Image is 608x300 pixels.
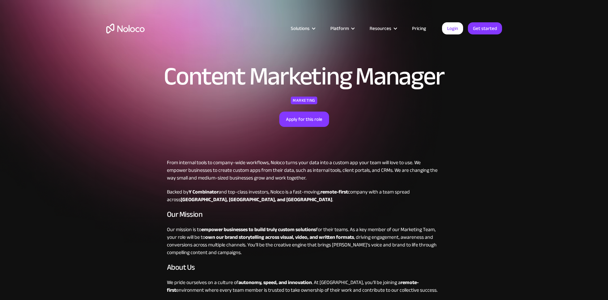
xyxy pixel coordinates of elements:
[167,188,441,203] p: Backed by and top-class investors, Noloco is a fast-moving, company with a team spread across .
[370,24,391,33] div: Resources
[167,159,441,182] p: From internal tools to company-wide workflows, Noloco turns your data into a custom app your team...
[238,278,312,287] strong: autonomy, speed, and innovation
[279,112,329,127] a: Apply for this role
[291,24,310,33] div: Solutions
[468,22,502,34] a: Get started
[404,24,434,33] a: Pricing
[167,279,441,294] p: We pride ourselves on a culture of . At [GEOGRAPHIC_DATA], you’ll be joining a environment where ...
[205,232,354,242] strong: own our brand storytelling across visual, video, and written formats
[201,225,316,234] strong: empower businesses to build truly custom solutions
[291,97,317,104] div: Marketing
[167,210,441,219] h3: Our Mission
[167,263,441,272] h3: About Us
[320,187,348,197] strong: remote-first
[106,24,145,33] a: home
[283,24,322,33] div: Solutions
[167,226,441,256] p: Our mission is to for their teams. As a key member of our Marketing Team, your role will be to , ...
[442,22,463,34] a: Login
[322,24,362,33] div: Platform
[167,278,419,295] strong: remote-first
[189,187,219,197] strong: Y Combinator
[181,195,332,204] strong: [GEOGRAPHIC_DATA], [GEOGRAPHIC_DATA], and [GEOGRAPHIC_DATA]
[164,64,444,89] h1: Content Marketing Manager
[362,24,404,33] div: Resources
[330,24,349,33] div: Platform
